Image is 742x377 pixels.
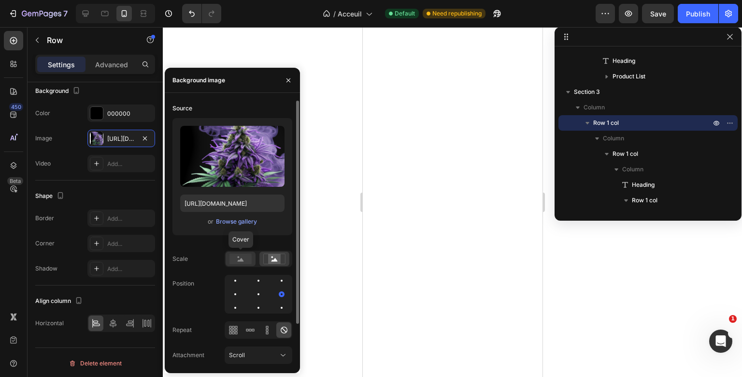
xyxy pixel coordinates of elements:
div: Border [35,214,54,223]
span: Column [622,165,643,174]
button: Browse gallery [215,217,257,226]
span: Row 1 col [613,149,638,159]
span: / [333,9,336,19]
div: Attachment [172,351,204,360]
input: https://example.com/image.jpg [180,195,285,212]
span: or [208,216,214,227]
span: Scroll [229,351,245,359]
div: Browse gallery [216,217,257,226]
span: Heading [613,56,635,66]
span: Section 3 [574,87,600,97]
span: Row 1 col [593,118,619,128]
span: Heading [632,180,655,190]
div: Undo/Redo [182,4,221,23]
p: Row [47,34,129,46]
button: Delete element [35,356,155,371]
span: Save [650,10,666,18]
div: Repeat [172,326,192,334]
div: Video [35,159,51,168]
div: Add... [107,240,153,248]
div: Color [35,109,50,118]
div: Position [172,279,194,288]
div: Background image [172,76,225,85]
div: Beta [7,177,23,185]
p: Advanced [95,60,128,70]
span: Acceuil [338,9,362,19]
span: Column [603,134,624,143]
div: Publish [686,9,710,19]
span: Need republishing [432,9,482,18]
p: 7 [63,8,68,19]
div: Align column [35,295,85,308]
div: Delete element [69,358,122,369]
div: Image [35,134,52,143]
div: 000000 [107,109,153,118]
span: 1 [729,315,737,323]
img: preview-image [180,126,285,187]
div: Add... [107,214,153,223]
iframe: Design area [363,27,542,377]
div: Corner [35,239,55,248]
div: Horizontal [35,319,64,328]
button: Scroll [225,347,292,364]
span: Product List [613,72,645,81]
div: Shadow [35,264,57,273]
span: Row 1 col [632,196,657,205]
div: [URL][DOMAIN_NAME] [107,135,135,143]
button: 7 [4,4,72,23]
div: 450 [9,103,23,111]
span: Column [584,103,605,112]
p: Settings [48,60,75,70]
div: Add... [107,265,153,273]
div: Background [35,85,82,98]
button: Save [642,4,674,23]
span: Default [395,9,415,18]
div: Source [172,104,192,113]
div: Shape [35,190,66,203]
div: Add... [107,160,153,168]
div: Scale [172,255,188,263]
iframe: Intercom live chat [709,330,732,353]
button: Publish [678,4,718,23]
